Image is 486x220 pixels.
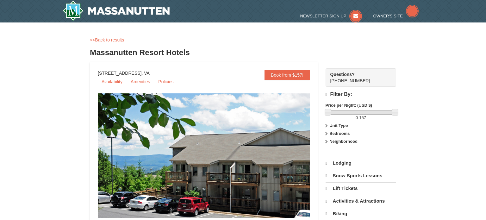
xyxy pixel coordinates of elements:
a: Amenities [127,77,154,86]
a: Policies [154,77,177,86]
strong: Bedrooms [329,131,350,136]
a: Lift Tickets [326,182,396,194]
img: 19219026-1-e3b4ac8e.jpg [98,93,326,218]
span: 157 [359,115,366,120]
a: Snow Sports Lessons [326,170,396,182]
a: Activities & Attractions [326,195,396,207]
strong: Unit Type [329,123,348,128]
span: 0 [356,115,358,120]
h3: Massanutten Resort Hotels [90,46,396,59]
h4: Filter By: [326,91,396,97]
a: Owner's Site [373,14,419,18]
label: - [326,115,396,121]
span: [PHONE_NUMBER] [330,71,385,83]
a: Availability [98,77,126,86]
a: Lodging [326,157,396,169]
a: Book from $157! [265,70,310,80]
img: Massanutten Resort Logo [63,1,170,21]
span: Owner's Site [373,14,403,18]
a: <<Back to results [90,37,124,42]
a: Newsletter Sign Up [300,14,362,18]
a: Massanutten Resort [63,1,170,21]
span: Newsletter Sign Up [300,14,346,18]
a: Biking [326,208,396,220]
strong: Neighborhood [329,139,358,144]
strong: Price per Night: (USD $) [326,103,372,108]
strong: Questions? [330,72,355,77]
